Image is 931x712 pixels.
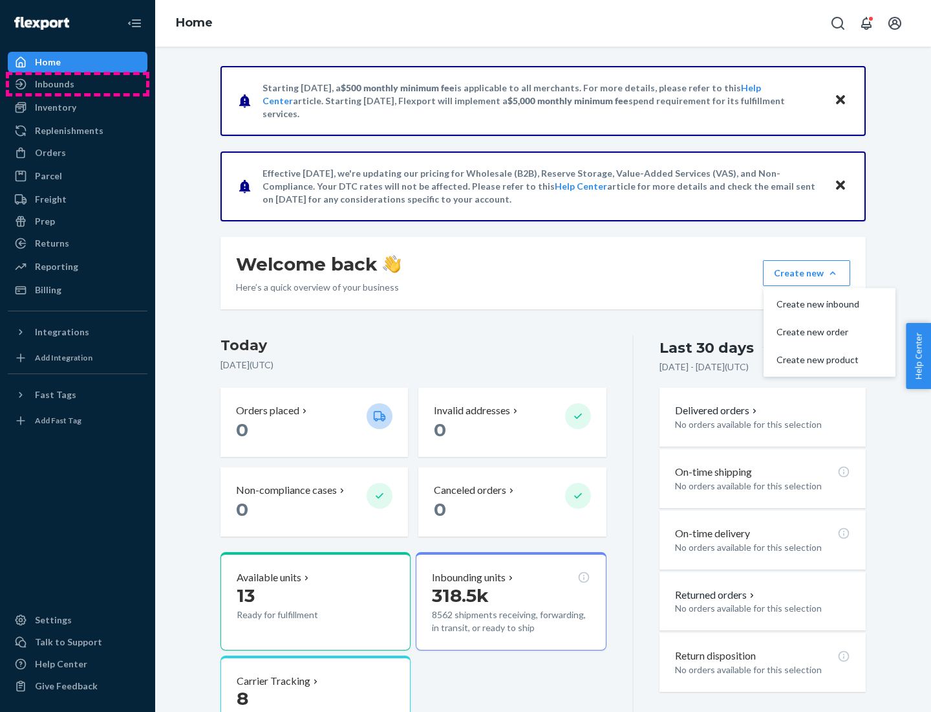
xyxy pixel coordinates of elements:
[906,323,931,389] button: Help Center
[825,10,851,36] button: Open Search Box
[434,498,446,520] span: 0
[35,680,98,693] div: Give Feedback
[776,328,859,337] span: Create new order
[675,663,850,676] p: No orders available for this selection
[236,498,248,520] span: 0
[220,467,408,537] button: Non-compliance cases 0
[8,166,147,186] a: Parcel
[675,541,850,554] p: No orders available for this selection
[675,588,757,603] button: Returned orders
[766,318,893,346] button: Create new order
[8,676,147,696] button: Give Feedback
[35,658,87,671] div: Help Center
[8,74,147,95] a: Inbounds
[8,211,147,232] a: Prep
[236,403,299,418] p: Orders placed
[35,237,69,250] div: Returns
[434,483,506,498] p: Canceled orders
[418,467,606,537] button: Canceled orders 0
[432,608,590,634] p: 8562 shipments receiving, forwarding, in transit, or ready to ship
[35,614,72,627] div: Settings
[35,124,103,137] div: Replenishments
[237,608,356,621] p: Ready for fulfillment
[237,687,248,709] span: 8
[236,483,337,498] p: Non-compliance cases
[35,146,66,159] div: Orders
[237,570,301,585] p: Available units
[166,5,223,42] ol: breadcrumbs
[14,17,69,30] img: Flexport logo
[262,82,822,120] p: Starting [DATE], a is applicable to all merchants. For more details, please refer to this article...
[8,142,147,163] a: Orders
[8,120,147,141] a: Replenishments
[675,649,756,663] p: Return disposition
[832,177,849,195] button: Close
[434,419,446,441] span: 0
[236,252,401,276] h1: Welcome back
[122,10,147,36] button: Close Navigation
[8,52,147,72] a: Home
[776,300,859,309] span: Create new inbound
[35,170,62,183] div: Parcel
[35,415,81,426] div: Add Fast Tag
[35,78,74,91] div: Inbounds
[35,260,78,273] div: Reporting
[675,403,760,418] button: Delivered orders
[8,256,147,277] a: Reporting
[35,193,67,206] div: Freight
[237,674,310,689] p: Carrier Tracking
[35,215,55,228] div: Prep
[8,610,147,630] a: Settings
[236,419,248,441] span: 0
[220,359,606,372] p: [DATE] ( UTC )
[8,348,147,368] a: Add Integration
[220,335,606,356] h3: Today
[8,233,147,254] a: Returns
[35,56,61,69] div: Home
[853,10,879,36] button: Open notifications
[766,346,893,374] button: Create new product
[35,101,76,114] div: Inventory
[832,91,849,110] button: Close
[675,480,850,493] p: No orders available for this selection
[675,465,752,480] p: On-time shipping
[675,602,850,615] p: No orders available for this selection
[766,291,893,318] button: Create new inbound
[262,167,822,206] p: Effective [DATE], we're updating our pricing for Wholesale (B2B), Reserve Storage, Value-Added Se...
[8,410,147,431] a: Add Fast Tag
[341,82,455,93] span: $500 monthly minimum fee
[675,526,750,541] p: On-time delivery
[763,260,850,286] button: Create newCreate new inboundCreate new orderCreate new product
[35,352,92,363] div: Add Integration
[508,95,628,106] span: $5,000 monthly minimum fee
[220,552,411,651] button: Available units13Ready for fulfillment
[35,636,102,649] div: Talk to Support
[555,181,607,192] a: Help Center
[35,326,89,339] div: Integrations
[8,322,147,342] button: Integrations
[432,570,506,585] p: Inbounding units
[8,189,147,210] a: Freight
[675,418,850,431] p: No orders available for this selection
[8,97,147,118] a: Inventory
[434,403,510,418] p: Invalid addresses
[220,388,408,457] button: Orders placed 0
[416,552,606,651] button: Inbounding units318.5k8562 shipments receiving, forwarding, in transit, or ready to ship
[8,632,147,652] a: Talk to Support
[176,16,213,30] a: Home
[8,280,147,300] a: Billing
[236,281,401,294] p: Here’s a quick overview of your business
[659,338,754,358] div: Last 30 days
[8,654,147,674] a: Help Center
[8,384,147,405] button: Fast Tags
[418,388,606,457] button: Invalid addresses 0
[882,10,908,36] button: Open account menu
[432,584,489,606] span: 318.5k
[659,361,749,373] p: [DATE] - [DATE] ( UTC )
[776,355,859,364] span: Create new product
[35,388,76,401] div: Fast Tags
[237,584,255,606] span: 13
